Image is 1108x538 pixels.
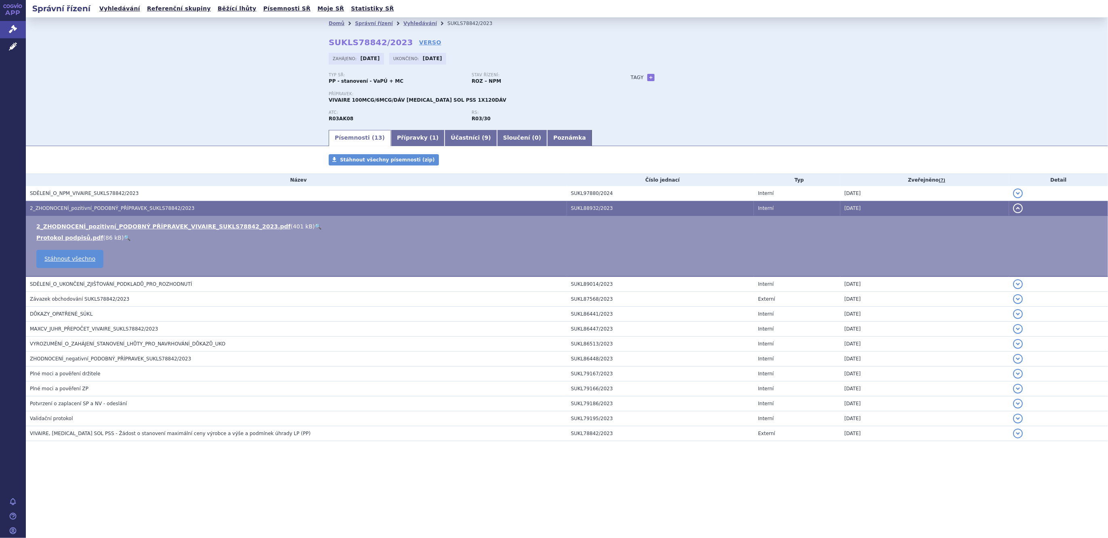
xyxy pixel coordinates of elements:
[567,426,754,441] td: SUKL78842/2023
[567,352,754,366] td: SUKL86448/2023
[567,411,754,426] td: SUKL79195/2023
[567,201,754,216] td: SUKL88932/2023
[30,326,158,332] span: MAXCV_JUHR_PŘEPOČET_VIVAIRE_SUKLS78842/2023
[758,416,774,421] span: Interní
[329,154,439,165] a: Stáhnout všechny písemnosti (zip)
[374,134,382,141] span: 13
[293,223,313,230] span: 401 kB
[567,307,754,322] td: SUKL86441/2023
[329,73,464,77] p: Typ SŘ:
[567,174,754,186] th: Číslo jednací
[567,322,754,337] td: SUKL86447/2023
[1013,384,1023,394] button: detail
[419,38,441,46] a: VERSO
[315,223,322,230] a: 🔍
[1013,339,1023,349] button: detail
[840,366,1009,381] td: [DATE]
[30,311,92,317] span: DŮKAZY_OPATŘENÉ_SÚKL
[840,186,1009,201] td: [DATE]
[840,201,1009,216] td: [DATE]
[472,110,606,115] p: RS:
[97,3,143,14] a: Vyhledávání
[36,250,103,268] a: Stáhnout všechno
[30,205,195,211] span: 2_ZHODNOCENÍ_pozitivní_PODOBNÝ_PŘÍPRAVEK_SUKLS78842/2023
[355,21,393,26] a: Správní řízení
[26,174,567,186] th: Název
[939,178,945,183] abbr: (?)
[840,337,1009,352] td: [DATE]
[840,276,1009,292] td: [DATE]
[567,381,754,396] td: SUKL79166/2023
[472,116,491,121] strong: tiotropium bromid a glycopyrronium bromid
[30,386,88,391] span: Plné moci a pověření ZP
[497,130,547,146] a: Sloučení (0)
[215,3,259,14] a: Běžící lhůty
[315,3,346,14] a: Moje SŘ
[1013,429,1023,438] button: detail
[403,21,437,26] a: Vyhledávání
[348,3,396,14] a: Statistiky SŘ
[758,401,774,406] span: Interní
[1013,279,1023,289] button: detail
[261,3,313,14] a: Písemnosti SŘ
[758,371,774,377] span: Interní
[36,223,291,230] a: 2_ZHODNOCENÍ_pozitivní_PODOBNÝ PŘÍPRAVEK_VIVAIRE_SUKLS78842_2023.pdf
[329,92,615,96] p: Přípravek:
[1009,174,1108,186] th: Detail
[472,73,606,77] p: Stav řízení:
[840,292,1009,307] td: [DATE]
[840,381,1009,396] td: [DATE]
[840,411,1009,426] td: [DATE]
[758,190,774,196] span: Interní
[758,281,774,287] span: Interní
[329,110,464,115] p: ATC:
[30,371,101,377] span: Plné moci a pověření držitele
[567,396,754,411] td: SUKL79186/2023
[329,78,403,84] strong: PP - stanovení - VaPÚ + MC
[567,276,754,292] td: SUKL89014/2023
[145,3,213,14] a: Referenční skupiny
[447,17,503,29] li: SUKLS78842/2023
[30,281,192,287] span: SDĚLENÍ_O_UKONČENÍ_ZJIŠŤOVÁNÍ_PODKLADŮ_PRO_ROZHODNUTÍ
[1013,399,1023,408] button: detail
[30,431,311,436] span: VIVAIRE, INH SOL PSS - Žádost o stanovení maximální ceny výrobce a výše a podmínek úhrady LP (PP)
[567,186,754,201] td: SUKL97880/2024
[30,296,129,302] span: Závazek obchodování SUKLS78842/2023
[758,431,775,436] span: Externí
[1013,203,1023,213] button: detail
[30,341,225,347] span: VYROZUMĚNÍ_O_ZAHÁJENÍ_STANOVENÍ_LHŮTY_PRO_NAVRHOVÁNÍ_DŮKAZŮ_UKO
[445,130,497,146] a: Účastníci (9)
[485,134,489,141] span: 9
[758,311,774,317] span: Interní
[840,174,1009,186] th: Zveřejněno
[754,174,840,186] th: Typ
[1013,414,1023,423] button: detail
[1013,294,1023,304] button: detail
[567,292,754,307] td: SUKL87568/2023
[329,130,391,146] a: Písemnosti (13)
[30,401,127,406] span: Potvrzení o zaplacení SP a NV - odeslání
[329,38,413,47] strong: SUKLS78842/2023
[423,56,442,61] strong: [DATE]
[391,130,445,146] a: Přípravky (1)
[758,296,775,302] span: Externí
[758,205,774,211] span: Interní
[631,73,644,82] h3: Tagy
[840,322,1009,337] td: [DATE]
[30,416,73,421] span: Validační protokol
[1013,309,1023,319] button: detail
[30,190,138,196] span: SDĚLENÍ_O_NPM_VIVAIRE_SUKLS78842/2023
[329,21,344,26] a: Domů
[758,326,774,332] span: Interní
[1013,369,1023,379] button: detail
[567,337,754,352] td: SUKL86513/2023
[547,130,592,146] a: Poznámka
[432,134,436,141] span: 1
[840,396,1009,411] td: [DATE]
[758,341,774,347] span: Interní
[647,74,655,81] a: +
[1013,324,1023,334] button: detail
[472,78,501,84] strong: ROZ – NPM
[393,55,421,62] span: Ukončeno:
[840,426,1009,441] td: [DATE]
